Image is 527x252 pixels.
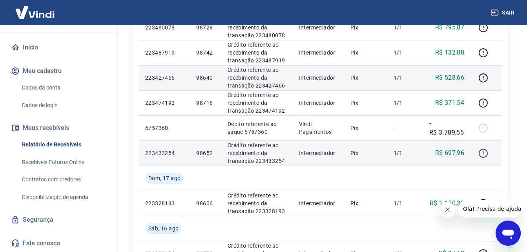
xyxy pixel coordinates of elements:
p: Crédito referente ao recebimento da transação 223474192 [228,91,286,115]
p: 98640 [196,74,215,82]
p: 98652 [196,149,215,157]
p: 1/1 [394,24,417,31]
p: Pix [350,74,381,82]
span: Olá! Precisa de ajuda? [5,5,66,12]
button: Sair [489,5,518,20]
p: 98606 [196,199,215,207]
iframe: Botão para abrir a janela de mensagens [496,221,521,246]
p: 1/1 [394,149,417,157]
p: Crédito referente ao recebimento da transação 223433254 [228,141,286,165]
p: Pix [350,99,381,107]
p: R$ 697,96 [435,148,465,158]
a: Fale conosco [9,235,108,252]
p: Pix [350,124,381,132]
a: Dados da conta [19,80,108,96]
button: Meus recebíveis [9,119,108,137]
p: - [394,124,417,132]
iframe: Fechar mensagem [439,202,455,217]
p: 223487919 [145,49,184,57]
p: 98728 [196,24,215,31]
p: Pix [350,149,381,157]
button: Meu cadastro [9,62,108,80]
a: Dados de login [19,97,108,113]
a: Relatório de Recebíveis [19,137,108,153]
p: 223328193 [145,199,184,207]
p: Intermediador [299,149,338,157]
span: Sáb, 16 ago [148,225,179,232]
img: Vindi [9,0,60,24]
p: 223480078 [145,24,184,31]
p: Pix [350,199,381,207]
p: R$ 1.150,38 [430,199,464,208]
p: R$ 795,87 [435,23,465,32]
p: Crédito referente ao recebimento da transação 223427466 [228,66,286,89]
a: Disponibilização de agenda [19,189,108,205]
p: Crédito referente ao recebimento da transação 223487919 [228,41,286,64]
p: Pix [350,49,381,57]
p: 223427466 [145,74,184,82]
p: Intermediador [299,24,338,31]
a: Recebíveis Futuros Online [19,154,108,170]
a: Contratos com credores [19,172,108,188]
a: Início [9,39,108,56]
p: Intermediador [299,74,338,82]
p: 223474192 [145,99,184,107]
p: -R$ 3.789,55 [429,119,464,137]
p: Intermediador [299,199,338,207]
p: Intermediador [299,99,338,107]
p: 98716 [196,99,215,107]
p: 1/1 [394,199,417,207]
p: 223433254 [145,149,184,157]
p: Débito referente ao saque 6757360 [228,120,286,136]
iframe: Mensagem da empresa [458,200,521,217]
span: Dom, 17 ago [148,174,181,182]
p: 1/1 [394,99,417,107]
p: R$ 132,08 [435,48,465,57]
p: 1/1 [394,74,417,82]
p: 6757360 [145,124,184,132]
p: Vindi Pagamentos [299,120,338,136]
p: R$ 528,66 [435,73,465,82]
p: 1/1 [394,49,417,57]
p: R$ 371,54 [435,98,465,108]
p: Crédito referente ao recebimento da transação 223328193 [228,192,286,215]
p: Pix [350,24,381,31]
p: Crédito referente ao recebimento da transação 223480078 [228,16,286,39]
a: Segurança [9,211,108,228]
p: 98742 [196,49,215,57]
p: Intermediador [299,49,338,57]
